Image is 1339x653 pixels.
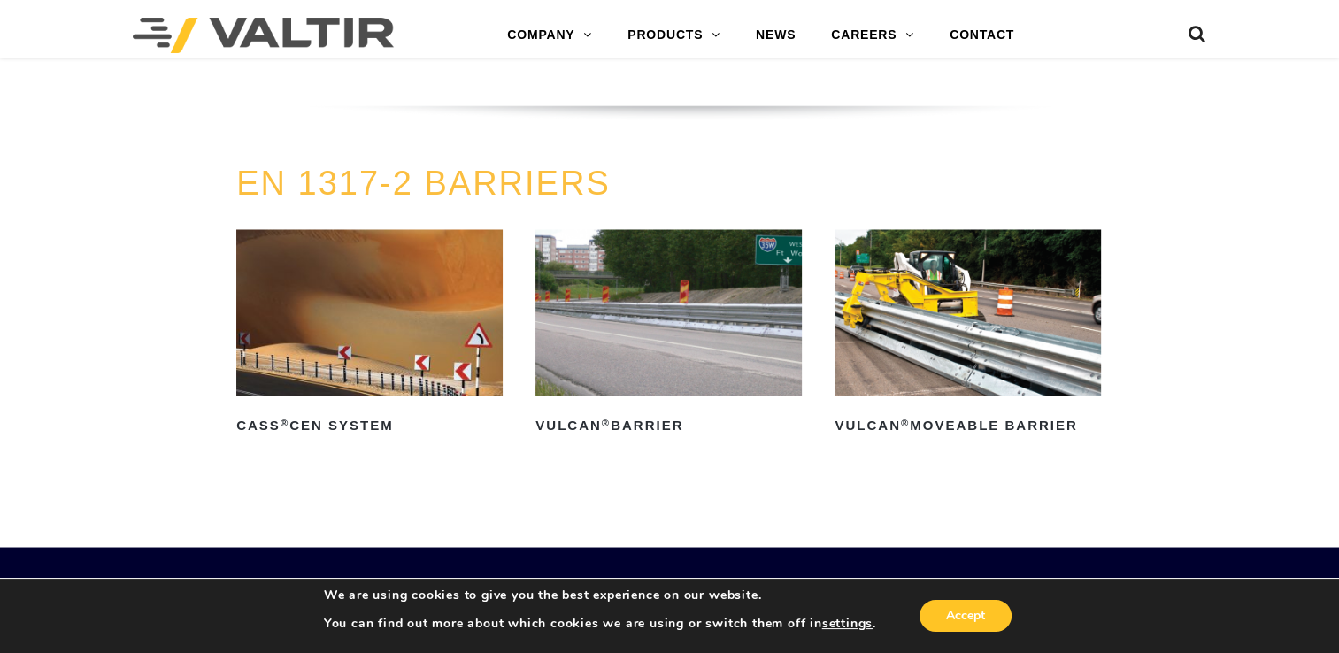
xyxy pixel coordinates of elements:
h2: Vulcan Moveable Barrier [835,411,1101,440]
h2: CASS CEN System [236,411,503,440]
h2: Vulcan Barrier [535,411,802,440]
button: Accept [920,600,1012,632]
img: Valtir [133,18,394,53]
a: CAREERS [813,18,932,53]
sup: ® [602,417,611,427]
button: settings [822,616,873,632]
p: We are using cookies to give you the best experience on our website. [324,588,876,603]
a: NEWS [738,18,813,53]
sup: ® [901,417,910,427]
a: COMPANY [489,18,610,53]
a: CASS®CEN System [236,229,503,440]
a: EN 1317-2 BARRIERS [236,165,611,202]
a: Vulcan®Moveable Barrier [835,229,1101,440]
a: Vulcan®Barrier [535,229,802,440]
a: PRODUCTS [610,18,738,53]
p: You can find out more about which cookies we are using or switch them off in . [324,616,876,632]
sup: ® [281,417,289,427]
a: CONTACT [932,18,1032,53]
